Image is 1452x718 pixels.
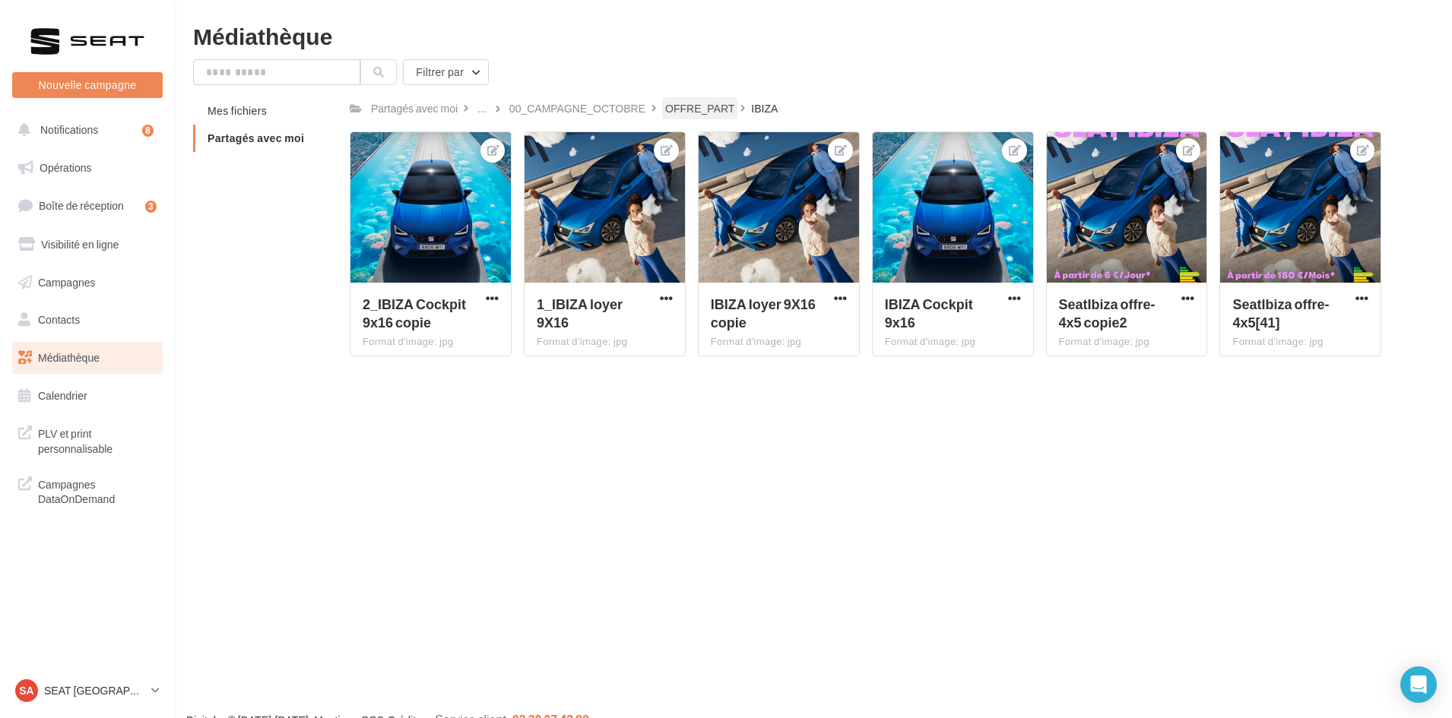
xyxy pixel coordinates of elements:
[9,267,166,299] a: Campagnes
[711,335,847,349] div: Format d'image: jpg
[12,72,163,98] button: Nouvelle campagne
[9,114,160,146] button: Notifications 8
[38,275,96,288] span: Campagnes
[142,125,154,137] div: 8
[208,104,267,117] span: Mes fichiers
[40,161,91,174] span: Opérations
[12,676,163,705] a: SA SEAT [GEOGRAPHIC_DATA]
[193,24,1434,47] div: Médiathèque
[38,351,100,364] span: Médiathèque
[509,101,645,116] div: 00_CAMPAGNE_OCTOBRE
[38,423,157,456] span: PLV et print personnalisable
[403,59,489,85] button: Filtrer par
[9,304,166,336] a: Contacts
[9,189,166,222] a: Boîte de réception3
[751,101,778,116] div: IBIZA
[9,468,166,513] a: Campagnes DataOnDemand
[39,199,124,212] span: Boîte de réception
[885,296,973,331] span: IBIZA Cockpit 9x16
[885,335,1021,349] div: Format d'image: jpg
[363,296,466,331] span: 2_IBIZA Cockpit 9x16 copie
[711,296,816,331] span: IBIZA loyer 9X16 copie
[44,683,145,698] p: SEAT [GEOGRAPHIC_DATA]
[40,123,98,136] span: Notifications
[474,98,490,119] div: ...
[9,229,166,261] a: Visibilité en ligne
[9,342,166,374] a: Médiathèque
[1232,335,1368,349] div: Format d'image: jpg
[371,101,458,116] div: Partagés avec moi
[41,238,119,251] span: Visibilité en ligne
[537,335,673,349] div: Format d'image: jpg
[1059,296,1156,331] span: SeatIbiza offre-4x5 copie2
[9,152,166,184] a: Opérations
[38,474,157,507] span: Campagnes DataOnDemand
[19,683,33,698] span: SA
[537,296,623,331] span: 1_IBIZA loyer 9X16
[665,101,734,116] div: OFFRE_PART
[363,335,499,349] div: Format d'image: jpg
[145,201,157,213] div: 3
[38,313,80,326] span: Contacts
[1059,335,1195,349] div: Format d'image: jpg
[1400,666,1437,703] div: Open Intercom Messenger
[9,380,166,412] a: Calendrier
[1232,296,1329,331] span: SeatIbiza offre-4x5[41]
[9,417,166,462] a: PLV et print personnalisable
[208,131,304,144] span: Partagés avec moi
[38,389,87,402] span: Calendrier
